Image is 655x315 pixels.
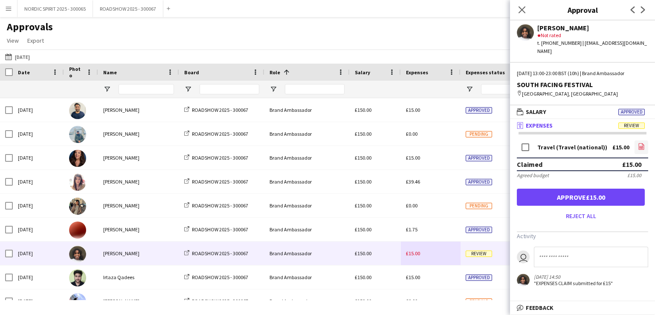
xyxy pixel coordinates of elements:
[264,289,350,313] div: Brand Ambassador
[98,194,179,217] div: [PERSON_NAME]
[510,119,655,132] mat-expansion-panel-header: ExpensesReview
[517,81,648,88] div: SOUTH FACING FESTIVAL
[192,250,248,257] span: ROADSHOW 2025 - 300067
[406,69,428,76] span: Expenses
[355,226,371,233] span: £150.00
[184,298,248,304] a: ROADSHOW 2025 - 300067
[13,98,64,122] div: [DATE]
[98,170,179,193] div: [PERSON_NAME]
[264,242,350,265] div: Brand Ambassador
[69,102,86,119] img: Ghulam Murtaza
[355,202,371,209] span: £150.00
[612,144,629,151] div: £15.00
[270,69,280,76] span: Role
[13,194,64,217] div: [DATE]
[3,35,22,46] a: View
[355,274,371,280] span: £150.00
[93,0,163,17] button: ROADSHOW 2025 - 300067
[517,90,648,98] div: [GEOGRAPHIC_DATA], [GEOGRAPHIC_DATA]
[481,84,515,94] input: Expenses status Filter Input
[27,37,44,44] span: Export
[69,222,86,239] img: Corey Elliott
[3,52,32,62] button: [DATE]
[192,202,248,209] span: ROADSHOW 2025 - 300067
[355,107,371,113] span: £150.00
[270,85,277,93] button: Open Filter Menu
[264,122,350,146] div: Brand Ambassador
[69,150,86,167] img: Manuela Filippin
[526,122,553,129] span: Expenses
[466,274,492,281] span: Approved
[534,280,613,286] div: "EXPENSES CLAIM submitted for £15"
[13,242,64,265] div: [DATE]
[466,251,492,257] span: Review
[184,69,199,76] span: Board
[184,178,248,185] a: ROADSHOW 2025 - 300067
[517,274,530,286] app-user-avatar: Semhal Abebe
[466,179,492,185] span: Approved
[98,98,179,122] div: [PERSON_NAME]
[627,172,641,178] div: £15.00
[466,203,492,209] span: Pending
[406,274,420,280] span: £15.00
[406,155,420,161] span: £15.00
[355,250,371,257] span: £150.00
[618,109,645,115] span: Approved
[98,146,179,169] div: [PERSON_NAME]
[13,265,64,289] div: [DATE]
[184,131,248,137] a: ROADSHOW 2025 - 300067
[355,69,370,76] span: Salary
[69,245,86,262] img: Semhal Abebe
[192,155,248,161] span: ROADSHOW 2025 - 300067
[510,301,655,314] mat-expansion-panel-header: Feedback
[18,69,30,76] span: Date
[264,265,350,289] div: Brand Ambassador
[510,105,655,118] mat-expansion-panel-header: SalaryApproved
[13,146,64,169] div: [DATE]
[184,226,248,233] a: ROADSHOW 2025 - 300067
[517,189,645,206] button: Approve£15.00
[537,32,648,39] div: Not rated
[285,84,345,94] input: Role Filter Input
[98,242,179,265] div: [PERSON_NAME]
[406,202,417,209] span: £0.00
[526,108,546,116] span: Salary
[466,298,492,305] span: Pending
[406,250,420,257] span: £15.00
[98,265,179,289] div: Irtaza Qadees
[192,131,248,137] span: ROADSHOW 2025 - 300067
[184,202,248,209] a: ROADSHOW 2025 - 300067
[406,178,420,185] span: £39.46
[13,122,64,146] div: [DATE]
[184,85,192,93] button: Open Filter Menu
[200,84,259,94] input: Board Filter Input
[526,304,554,312] span: Feedback
[517,209,645,223] button: Reject all
[537,144,607,151] div: Travel (Travel (national))
[466,107,492,114] span: Approved
[466,85,473,93] button: Open Filter Menu
[355,298,371,304] span: £150.00
[69,198,86,215] img: Usman Ahmad
[355,178,371,185] span: £150.00
[264,194,350,217] div: Brand Ambassador
[69,269,86,286] img: Irtaza Qadees
[466,131,492,137] span: Pending
[466,227,492,233] span: Approved
[184,107,248,113] a: ROADSHOW 2025 - 300067
[264,98,350,122] div: Brand Ambassador
[192,107,248,113] span: ROADSHOW 2025 - 300067
[13,289,64,313] div: [DATE]
[264,218,350,241] div: Brand Ambassador
[69,293,86,310] img: Kyle Eveling
[24,35,47,46] a: Export
[510,132,655,297] div: ExpensesReview
[264,146,350,169] div: Brand Ambassador
[192,226,248,233] span: ROADSHOW 2025 - 300067
[192,298,248,304] span: ROADSHOW 2025 - 300067
[69,126,86,143] img: Zeeshan Haider
[184,155,248,161] a: ROADSHOW 2025 - 300067
[184,250,248,257] a: ROADSHOW 2025 - 300067
[406,298,417,304] span: £0.00
[466,69,505,76] span: Expenses status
